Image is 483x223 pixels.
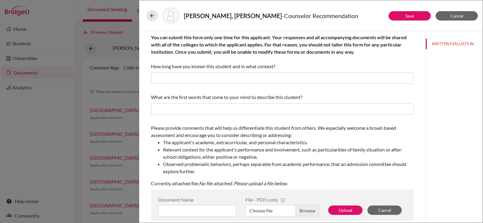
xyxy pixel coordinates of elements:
li: Observed problematic behaviors, perhaps separable from academic performance, that an admission co... [163,161,414,175]
b: You can submit this form only one time for this applicant. Your responses and all accompanying do... [151,34,407,55]
div: Document Name [158,197,236,202]
div: File - PDFs only [245,197,319,202]
strong: [PERSON_NAME], [PERSON_NAME] [184,12,282,19]
span: - Counselor Recommendation [282,12,358,19]
span: info [280,198,285,202]
li: Relevant context for the applicant's performance and involvement, such as particularities of fami... [163,146,414,161]
label: Choose file [245,205,319,216]
div: Currently attached file: [151,122,414,190]
li: The applicant's academic, extracurricular, and personal characteristics. [163,139,414,146]
button: WRITTEN EVALUATION [426,39,483,49]
button: Cancel [367,205,402,215]
span: How long have you known this student and in what context? [151,34,407,69]
i: No file attached. Please upload a file below. [199,180,288,186]
button: Upload [328,205,363,215]
span: Please provide comments that will help us differentiate this student from others. We especially w... [151,125,414,175]
span: What are the first words that come to your mind to describe this student? [151,94,302,100]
